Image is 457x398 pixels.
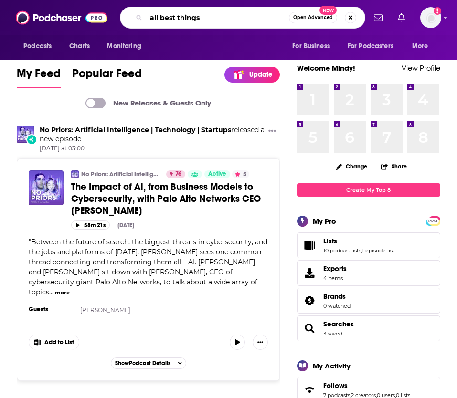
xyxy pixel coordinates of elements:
[412,40,428,53] span: More
[341,37,407,55] button: open menu
[71,220,110,230] button: 58m 21s
[17,66,61,88] a: My Feed
[107,40,141,53] span: Monitoring
[40,145,265,153] span: [DATE] at 03:00
[348,40,393,53] span: For Podcasters
[120,7,365,29] div: Search podcasts, credits, & more...
[72,66,142,88] a: Popular Feed
[300,383,319,397] a: Follows
[204,170,230,178] a: Active
[300,239,319,252] a: Lists
[29,238,267,296] span: Between the future of search, the biggest threats in cybersecurity, and the jobs and platforms of...
[297,260,440,286] a: Exports
[166,170,185,178] a: 76
[300,294,319,307] a: Brands
[26,134,37,145] div: New Episode
[40,126,231,134] a: No Priors: Artificial Intelligence | Technology | Startups
[289,12,337,23] button: Open AdvancedNew
[71,170,79,178] img: No Priors: Artificial Intelligence | Technology | Startups
[40,126,265,144] h3: released a new episode
[323,275,347,282] span: 4 items
[81,170,160,178] a: No Priors: Artificial Intelligence | Technology | Startups
[323,247,361,254] a: 10 podcast lists
[293,15,333,20] span: Open Advanced
[29,305,72,313] h3: Guests
[319,6,337,15] span: New
[80,306,130,314] a: [PERSON_NAME]
[208,169,226,179] span: Active
[69,40,90,53] span: Charts
[17,37,64,55] button: open menu
[323,303,351,309] a: 0 watched
[362,247,394,254] a: 1 episode list
[55,289,70,297] button: more
[297,232,440,258] span: Lists
[323,330,342,337] a: 3 saved
[434,7,441,15] svg: Add a profile image
[23,40,52,53] span: Podcasts
[29,170,64,205] img: The Impact of AI, from Business Models to Cybersecurity, with Palo Alto Networks CEO Nikesh Arora
[323,237,337,245] span: Lists
[29,335,79,350] button: Show More Button
[175,169,181,179] span: 76
[292,40,330,53] span: For Business
[323,264,347,273] span: Exports
[115,360,170,367] span: Show Podcast Details
[420,7,441,28] button: Show profile menu
[297,183,440,196] a: Create My Top 8
[427,217,439,224] a: PRO
[71,181,261,217] span: The Impact of AI, from Business Models to Cybersecurity, with Palo Alto Networks CEO [PERSON_NAME]
[427,218,439,225] span: PRO
[300,322,319,335] a: Searches
[49,288,53,296] span: ...
[63,37,96,55] a: Charts
[72,66,142,86] span: Popular Feed
[297,288,440,314] span: Brands
[370,10,386,26] a: Show notifications dropdown
[286,37,342,55] button: open menu
[253,335,268,350] button: Show More Button
[297,63,355,73] a: Welcome Mindy!
[323,320,354,328] a: Searches
[44,339,74,346] span: Add to List
[300,266,319,280] span: Exports
[146,10,289,25] input: Search podcasts, credits, & more...
[17,126,34,143] img: No Priors: Artificial Intelligence | Technology | Startups
[361,247,362,254] span: ,
[323,381,348,390] span: Follows
[323,237,394,245] a: Lists
[16,9,107,27] img: Podchaser - Follow, Share and Rate Podcasts
[420,7,441,28] span: Logged in as mindyn
[297,315,440,341] span: Searches
[323,381,410,390] a: Follows
[85,98,211,108] a: New Releases & Guests Only
[323,292,346,301] span: Brands
[232,170,249,178] button: 5
[265,126,280,137] button: Show More Button
[330,160,373,172] button: Change
[100,37,153,55] button: open menu
[29,238,267,296] span: "
[381,157,407,176] button: Share
[17,66,61,86] span: My Feed
[224,67,280,83] a: Update
[71,181,268,217] a: The Impact of AI, from Business Models to Cybersecurity, with Palo Alto Networks CEO [PERSON_NAME]
[402,63,440,73] a: View Profile
[313,217,336,226] div: My Pro
[420,7,441,28] img: User Profile
[405,37,440,55] button: open menu
[111,357,186,369] button: ShowPodcast Details
[313,361,351,370] div: My Activity
[249,71,272,79] p: Update
[323,292,351,301] a: Brands
[394,10,409,26] a: Show notifications dropdown
[117,222,134,229] div: [DATE]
